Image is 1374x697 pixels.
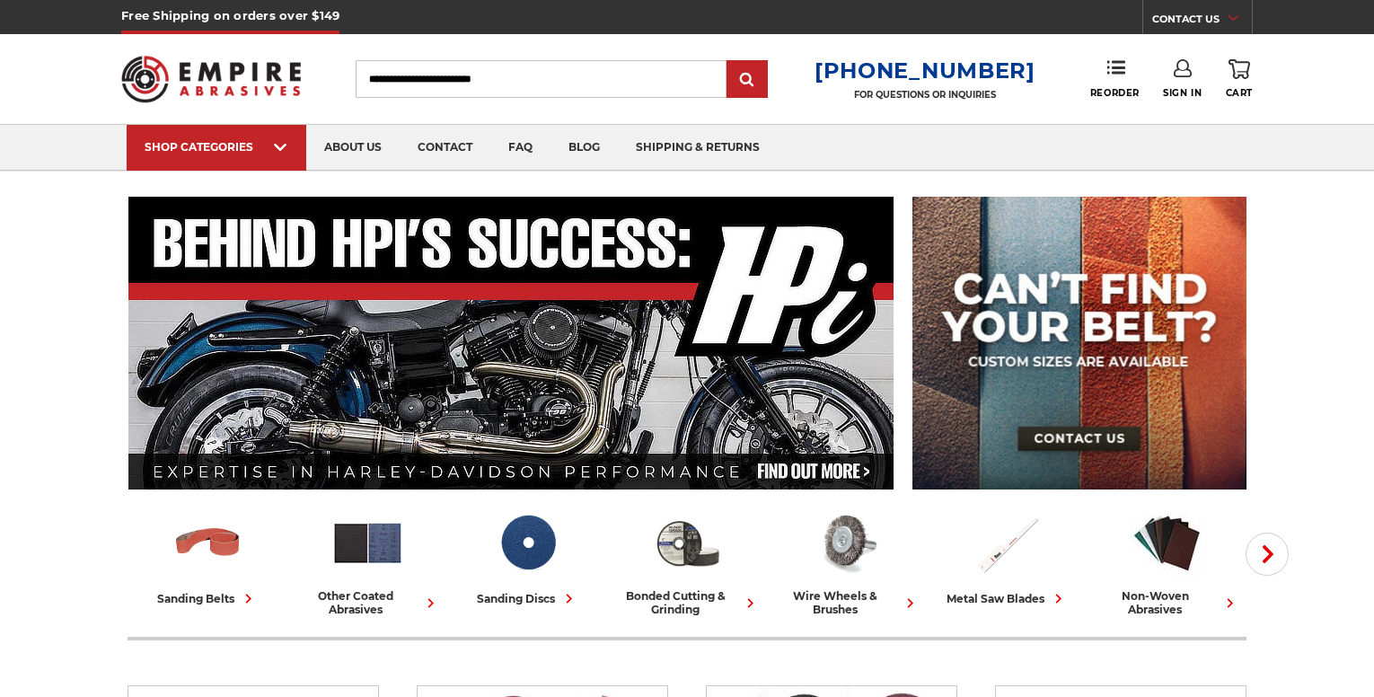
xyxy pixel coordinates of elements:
div: sanding belts [157,589,258,608]
img: Metal Saw Blades [970,506,1044,580]
a: [PHONE_NUMBER] [815,57,1035,84]
span: Sign In [1163,87,1202,99]
div: sanding discs [477,589,578,608]
div: non-woven abrasives [1094,589,1239,616]
a: bonded cutting & grinding [614,506,760,616]
img: promo banner for custom belts. [912,197,1246,490]
a: metal saw blades [934,506,1079,608]
input: Submit [729,62,765,98]
span: Reorder [1090,87,1140,99]
div: bonded cutting & grinding [614,589,760,616]
a: faq [490,125,550,171]
a: wire wheels & brushes [774,506,920,616]
img: Sanding Discs [490,506,565,580]
a: Reorder [1090,59,1140,98]
span: Cart [1226,87,1253,99]
a: non-woven abrasives [1094,506,1239,616]
img: Empire Abrasives [121,44,301,114]
a: CONTACT US [1152,9,1252,34]
div: metal saw blades [947,589,1068,608]
img: Sanding Belts [171,506,245,580]
a: contact [400,125,490,171]
img: Banner for an interview featuring Horsepower Inc who makes Harley performance upgrades featured o... [128,197,894,490]
a: Cart [1226,59,1253,99]
a: sanding belts [135,506,280,608]
a: shipping & returns [618,125,778,171]
a: blog [550,125,618,171]
div: SHOP CATEGORIES [145,140,288,154]
img: Non-woven Abrasives [1130,506,1204,580]
button: Next [1246,533,1289,576]
a: about us [306,125,400,171]
img: Other Coated Abrasives [330,506,405,580]
div: other coated abrasives [295,589,440,616]
a: sanding discs [454,506,600,608]
img: Wire Wheels & Brushes [810,506,885,580]
div: wire wheels & brushes [774,589,920,616]
a: other coated abrasives [295,506,440,616]
p: FOR QUESTIONS OR INQUIRIES [815,89,1035,101]
img: Bonded Cutting & Grinding [650,506,725,580]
